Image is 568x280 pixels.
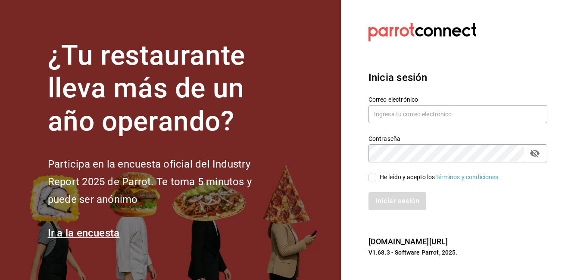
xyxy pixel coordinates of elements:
[48,156,281,208] h2: Participa en la encuesta oficial del Industry Report 2025 de Parrot. Te toma 5 minutos y puede se...
[527,146,542,161] button: Campo de contraseña
[435,174,500,180] a: Términos y condiciones.
[368,105,547,123] input: Ingresa tu correo electrónico
[368,237,448,246] a: [DOMAIN_NAME][URL]
[368,135,547,141] label: Contraseña
[368,70,547,85] h3: Inicia sesión
[380,173,500,182] div: He leído y acepto los
[368,248,547,257] p: V1.68.3 - Software Parrot, 2025.
[48,39,281,138] h1: ¿Tu restaurante lleva más de un año operando?
[368,96,547,102] label: Correo electrónico
[48,227,120,239] a: Ir a la encuesta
